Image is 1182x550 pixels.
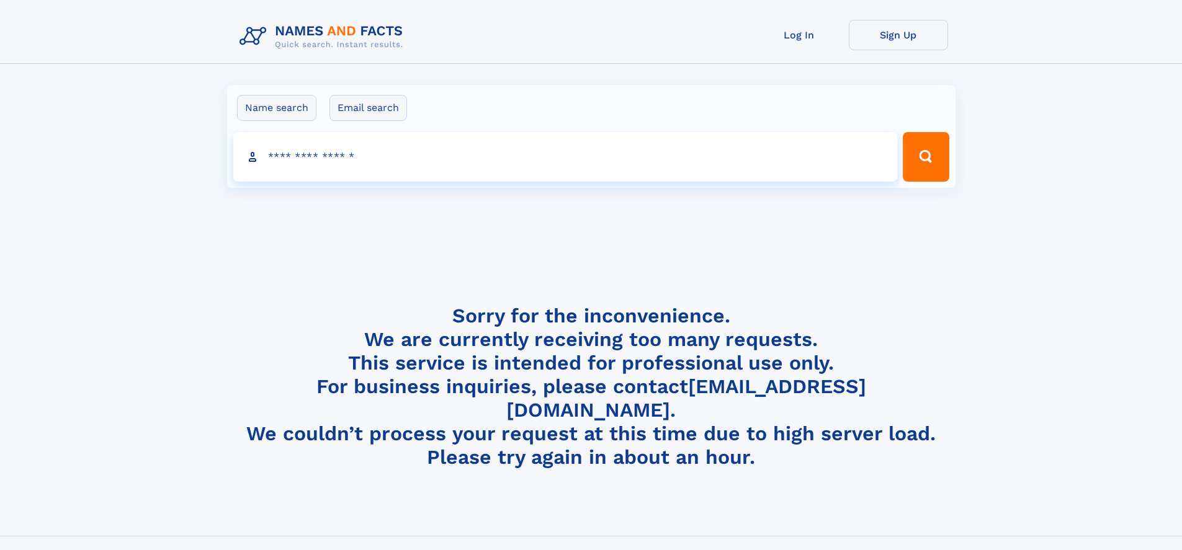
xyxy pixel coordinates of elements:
[750,20,849,50] a: Log In
[849,20,948,50] a: Sign Up
[235,304,948,469] h4: Sorry for the inconvenience. We are currently receiving too many requests. This service is intend...
[233,132,898,182] input: search input
[329,95,407,121] label: Email search
[235,20,413,53] img: Logo Names and Facts
[903,132,949,182] button: Search Button
[506,375,866,422] a: [EMAIL_ADDRESS][DOMAIN_NAME]
[237,95,316,121] label: Name search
